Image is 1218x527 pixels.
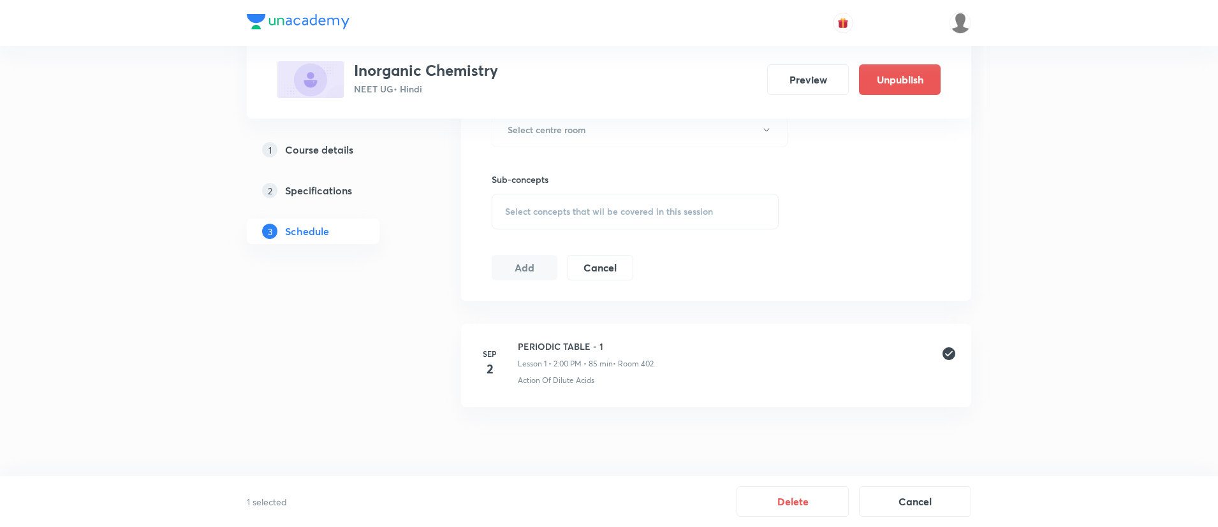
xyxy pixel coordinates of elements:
[247,137,420,162] a: 1Course details
[247,14,349,29] img: Company Logo
[833,13,853,33] button: avatar
[285,224,329,239] h5: Schedule
[247,178,420,203] a: 2Specifications
[568,255,633,280] button: Cancel
[737,486,849,517] button: Delete
[518,340,654,353] h6: PERIODIC TABLE - 1
[767,64,849,95] button: Preview
[859,486,971,517] button: Cancel
[518,358,613,370] p: Lesson 1 • 2:00 PM • 85 min
[247,495,512,509] p: 1 selected
[508,123,586,136] h6: Select centre room
[859,64,941,95] button: Unpublish
[477,348,503,359] h6: Sep
[950,12,971,34] img: Shahrukh Ansari
[837,17,849,29] img: avatar
[262,142,277,157] p: 1
[492,173,779,186] h6: Sub-concepts
[477,359,503,379] h4: 2
[277,61,344,98] img: 6B29E2E3-0AF4-4685-AA4C-996BEB1C4F07_plus.png
[285,183,352,198] h5: Specifications
[262,183,277,198] p: 2
[492,112,788,147] button: Select centre room
[492,255,557,280] button: Add
[247,14,349,32] a: Company Logo
[262,224,277,239] p: 3
[613,358,654,370] p: • Room 402
[354,82,498,96] p: NEET UG • Hindi
[518,375,594,386] p: Action Of Dilute Acids
[285,142,353,157] h5: Course details
[505,206,713,217] span: Select concepts that wil be covered in this session
[354,61,498,80] h3: Inorganic Chemistry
